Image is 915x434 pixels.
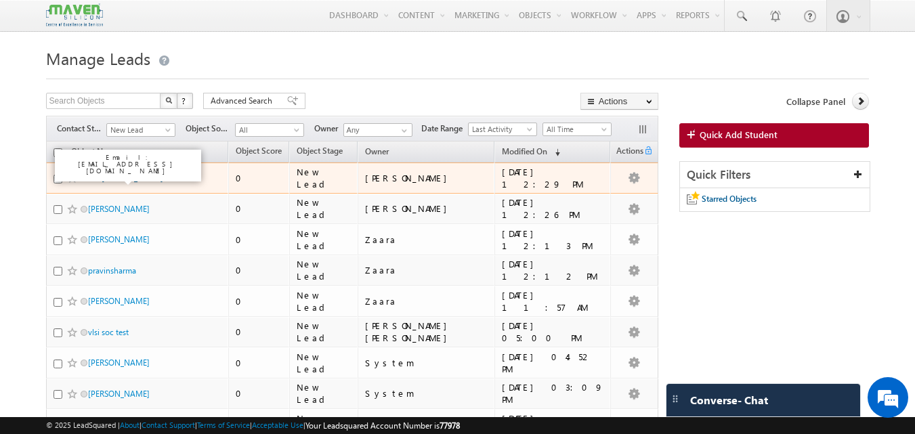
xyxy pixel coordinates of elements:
[107,124,171,136] span: New Lead
[236,124,300,136] span: All
[365,387,489,399] div: System
[297,227,352,252] div: New Lead
[502,289,604,313] div: [DATE] 11:57 AM
[690,394,768,406] span: Converse - Chat
[297,289,352,313] div: New Lead
[236,202,283,215] div: 0
[680,162,870,188] div: Quick Filters
[236,326,283,338] div: 0
[235,123,304,137] a: All
[88,204,150,214] a: [PERSON_NAME]
[786,95,845,108] span: Collapse Panel
[468,123,537,136] a: Last Activity
[365,295,489,307] div: Zaara
[469,123,533,135] span: Last Activity
[297,258,352,282] div: New Lead
[365,146,389,156] span: Owner
[182,95,188,106] span: ?
[305,420,460,431] span: Your Leadsquared Account Number is
[297,381,352,406] div: New Lead
[343,123,412,137] input: Type to Search
[502,381,604,406] div: [DATE] 03:09 PM
[502,351,604,375] div: [DATE] 04:52 PM
[88,265,136,276] a: pravinsharma
[502,196,604,221] div: [DATE] 12:26 PM
[365,172,489,184] div: [PERSON_NAME]
[236,387,283,399] div: 0
[679,123,870,148] a: Quick Add Student
[236,172,283,184] div: 0
[46,419,460,432] span: © 2025 LeadSquared | | | | |
[502,146,547,156] span: Modified On
[290,144,349,161] a: Object Stage
[670,393,681,404] img: carter-drag
[542,123,612,136] a: All Time
[297,166,352,190] div: New Lead
[236,295,283,307] div: 0
[543,123,608,135] span: All Time
[120,420,140,429] a: About
[88,234,150,244] a: [PERSON_NAME]
[165,97,172,104] img: Search
[421,123,468,135] span: Date Range
[502,258,604,282] div: [DATE] 12:12 PM
[365,320,489,344] div: [PERSON_NAME] [PERSON_NAME]
[365,357,489,369] div: System
[297,320,352,344] div: New Lead
[495,144,567,161] a: Modified On (sorted descending)
[440,420,460,431] span: 77978
[502,320,604,344] div: [DATE] 05:00 PM
[177,93,193,109] button: ?
[297,146,343,156] span: Object Stage
[46,47,150,69] span: Manage Leads
[549,147,560,158] span: (sorted descending)
[236,264,283,276] div: 0
[46,3,103,27] img: Custom Logo
[88,389,150,399] a: [PERSON_NAME]
[197,420,250,429] a: Terms of Service
[365,202,489,215] div: [PERSON_NAME]
[502,227,604,252] div: [DATE] 12:13 PM
[394,124,411,137] a: Show All Items
[57,123,106,135] span: Contact Stage
[186,123,235,135] span: Object Source
[297,351,352,375] div: New Lead
[88,296,150,306] a: [PERSON_NAME]
[142,420,195,429] a: Contact Support
[236,357,283,369] div: 0
[88,327,129,337] a: vlsi soc test
[236,234,283,246] div: 0
[365,264,489,276] div: Zaara
[365,234,489,246] div: Zaara
[314,123,343,135] span: Owner
[88,357,150,368] a: [PERSON_NAME]
[700,129,778,141] span: Quick Add Student
[64,144,125,162] a: Object Name
[702,194,757,204] span: Starred Objects
[611,144,643,161] span: Actions
[580,93,658,110] button: Actions
[211,95,276,107] span: Advanced Search
[502,166,604,190] div: [DATE] 12:29 PM
[252,420,303,429] a: Acceptable Use
[229,144,289,161] a: Object Score
[106,123,175,137] a: New Lead
[236,146,282,156] span: Object Score
[297,196,352,221] div: New Lead
[60,154,196,174] p: Email: [EMAIL_ADDRESS][DOMAIN_NAME]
